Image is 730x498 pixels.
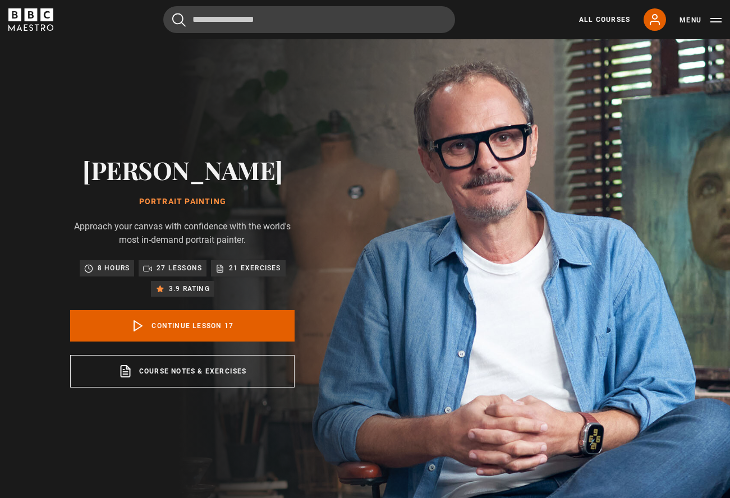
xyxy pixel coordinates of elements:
button: Submit the search query [172,13,186,27]
a: Continue lesson 17 [70,310,295,342]
a: Course notes & exercises [70,355,295,388]
button: Toggle navigation [680,15,722,26]
h2: [PERSON_NAME] [70,155,295,184]
input: Search [163,6,455,33]
p: 8 hours [98,262,130,274]
h1: Portrait Painting [70,197,295,206]
p: 21 exercises [229,262,281,274]
svg: BBC Maestro [8,8,53,31]
p: 3.9 rating [169,283,210,294]
p: 27 lessons [157,262,202,274]
a: All Courses [579,15,630,25]
p: Approach your canvas with confidence with the world's most in-demand portrait painter. [70,220,295,247]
